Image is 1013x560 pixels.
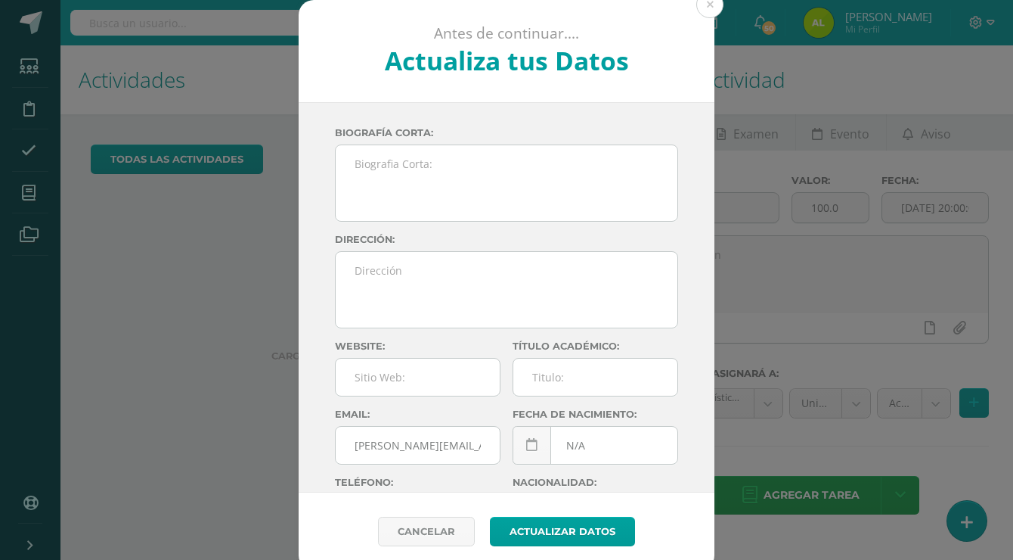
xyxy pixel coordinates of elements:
label: Website: [335,341,500,352]
label: Biografía corta: [335,127,678,138]
input: Fecha de Nacimiento: [513,427,677,464]
button: Actualizar datos [490,517,635,546]
input: Titulo: [513,359,677,396]
label: Email: [335,409,500,420]
label: Dirección: [335,234,678,245]
label: Fecha de nacimiento: [513,409,678,420]
label: Teléfono: [335,477,500,488]
input: Correo Electronico: [336,427,500,464]
input: Sitio Web: [336,359,500,396]
label: Título académico: [513,341,678,352]
a: Cancelar [378,517,475,546]
h2: Actualiza tus Datos [339,43,674,78]
p: Antes de continuar.... [339,24,674,43]
label: Nacionalidad: [513,477,678,488]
